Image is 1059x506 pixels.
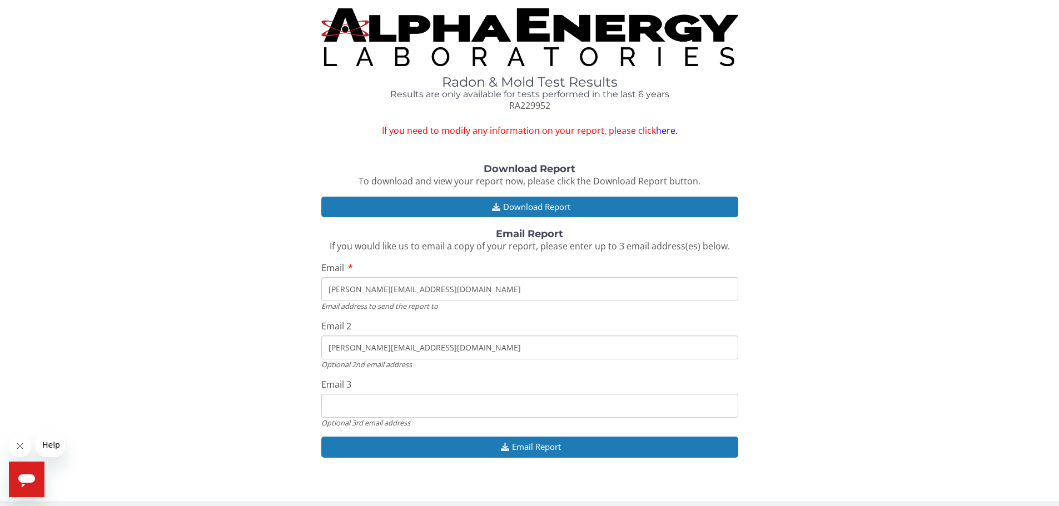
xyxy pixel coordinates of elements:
[321,75,738,89] h1: Radon & Mold Test Results
[321,378,351,390] span: Email 3
[9,435,31,457] iframe: Close message
[656,124,678,137] a: here.
[321,301,738,311] div: Email address to send the report to
[321,359,738,369] div: Optional 2nd email address
[321,197,738,217] button: Download Report
[509,99,550,112] span: RA229952
[321,124,738,137] span: If you need to modify any information on your report, please click
[321,262,344,274] span: Email
[484,163,575,175] strong: Download Report
[36,433,65,457] iframe: Message from company
[330,240,730,252] span: If you would like us to email a copy of your report, please enter up to 3 email address(es) below.
[321,89,738,99] h4: Results are only available for tests performed in the last 6 years
[359,175,700,187] span: To download and view your report now, please click the Download Report button.
[321,320,351,332] span: Email 2
[496,228,563,240] strong: Email Report
[9,462,44,497] iframe: Button to launch messaging window
[321,418,738,428] div: Optional 3rd email address
[321,437,738,457] button: Email Report
[321,8,738,66] img: TightCrop.jpg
